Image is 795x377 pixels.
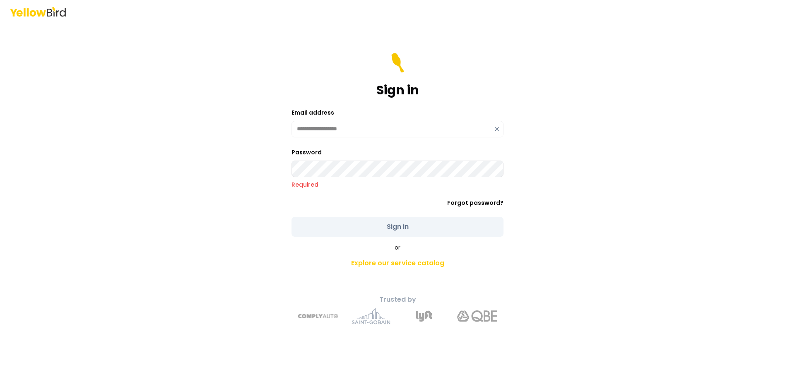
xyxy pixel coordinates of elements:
[395,243,400,252] span: or
[291,148,322,156] label: Password
[252,295,543,305] p: Trusted by
[252,255,543,271] a: Explore our service catalog
[291,180,503,189] p: Required
[447,199,503,207] a: Forgot password?
[376,83,419,98] h1: Sign in
[291,108,334,117] label: Email address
